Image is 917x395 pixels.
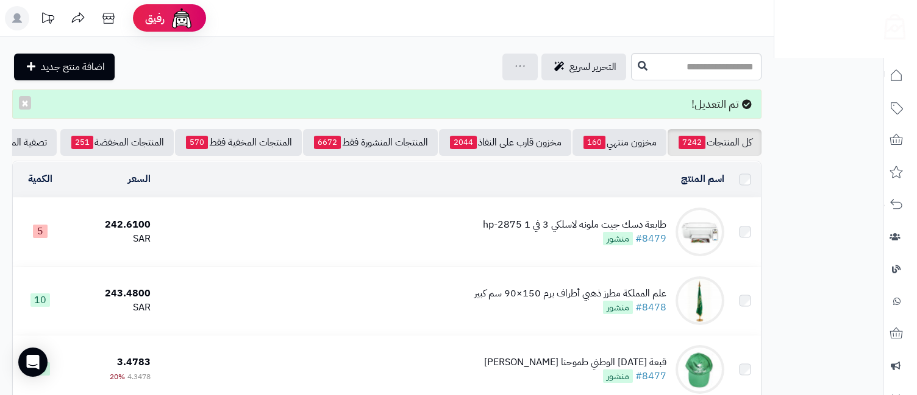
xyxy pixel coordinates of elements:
div: SAR [72,301,151,315]
a: المنتجات المخفضة251 [60,129,174,156]
a: اضافة منتج جديد [14,54,115,80]
div: قبعة [DATE] الوطني طموحنا [PERSON_NAME] [484,355,666,369]
span: رفيق [145,11,165,26]
span: 20% [110,371,125,382]
img: علم المملكة مطرز ذهبي أطراف برم 150×90 سم كبير [676,276,724,325]
img: قبعة اليوم الوطني طموحنا عنان السماء [676,345,724,394]
span: 251 [71,136,93,149]
span: منشور [603,301,633,314]
span: 5 [33,225,48,238]
span: 6672 [314,136,341,149]
a: كل المنتجات7242 [668,129,762,156]
button: × [19,96,31,110]
span: منشور [603,232,633,245]
img: طابعة دسك جيت ملونه لاسلكي 3 في 1 hp-2875 [676,208,724,256]
a: #8479 [635,231,666,246]
div: علم المملكة مطرز ذهبي أطراف برم 150×90 سم كبير [474,287,666,301]
a: المنتجات المخفية فقط570 [175,129,302,156]
span: 10 [30,293,50,307]
a: المنتجات المنشورة فقط6672 [303,129,438,156]
span: التحرير لسريع [569,60,616,74]
span: 4.3478 [127,371,151,382]
span: 7242 [679,136,705,149]
a: تحديثات المنصة [32,6,63,33]
a: السعر [128,172,151,186]
div: Open Intercom Messenger [18,348,48,377]
div: 242.6100 [72,218,151,232]
div: 243.4800 [72,287,151,301]
span: 160 [583,136,605,149]
span: 3.4783 [117,355,151,369]
img: logo [876,9,905,40]
span: اضافة منتج جديد [41,60,105,74]
span: 570 [186,136,208,149]
a: #8477 [635,369,666,383]
a: التحرير لسريع [541,54,626,80]
a: مخزون قارب على النفاذ2044 [439,129,571,156]
a: اسم المنتج [681,172,724,186]
a: مخزون منتهي160 [573,129,666,156]
div: طابعة دسك جيت ملونه لاسلكي 3 في 1 hp-2875 [483,218,666,232]
span: 2044 [450,136,477,149]
a: #8478 [635,300,666,315]
div: تم التعديل! [12,89,762,119]
img: ai-face.png [169,6,194,30]
a: الكمية [28,172,52,186]
div: SAR [72,232,151,246]
span: منشور [603,369,633,383]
